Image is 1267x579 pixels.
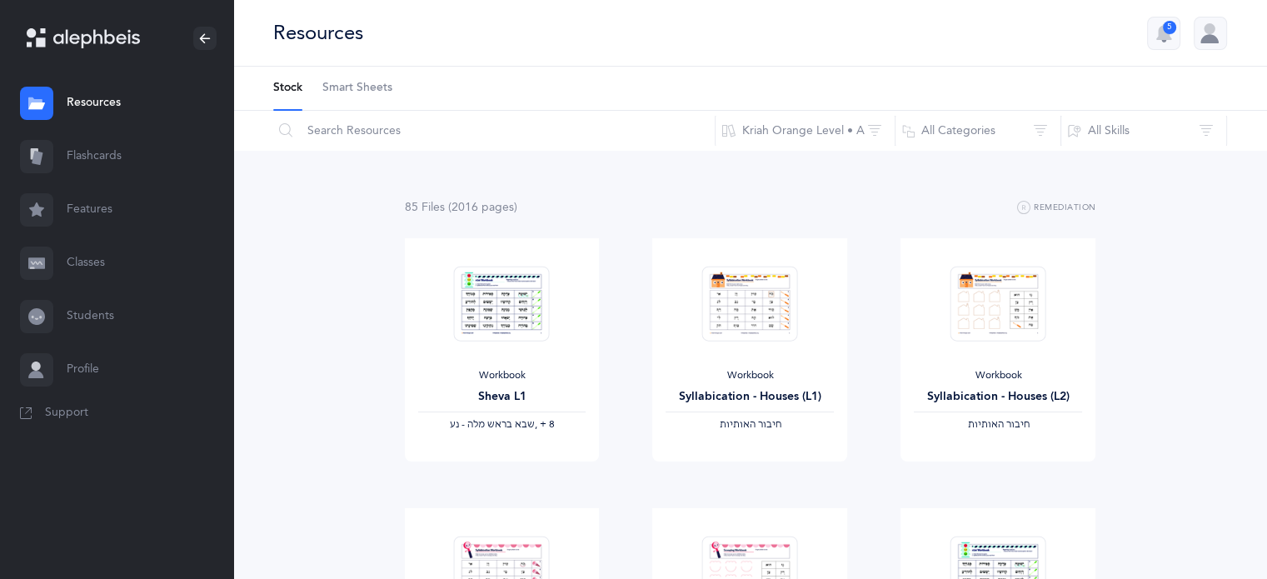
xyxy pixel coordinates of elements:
[1060,111,1227,151] button: All Skills
[715,111,895,151] button: Kriah Orange Level • A
[1184,496,1247,559] iframe: Drift Widget Chat Controller
[950,266,1046,342] img: Syllabication-Workbook-Level-2-Houses-EN_thumbnail_1741114840.png
[418,388,586,406] div: Sheva L1
[1163,21,1176,34] div: 5
[272,111,716,151] input: Search Resources
[418,369,586,382] div: Workbook
[967,418,1029,430] span: ‫חיבור האותיות‬
[895,111,1061,151] button: All Categories
[273,19,363,47] div: Resources
[449,418,534,430] span: ‫שבא בראש מלה - נע‬
[702,266,798,342] img: Syllabication-Workbook-Level-1-EN_Orange_Houses_thumbnail_1741114714.png
[914,388,1082,406] div: Syllabication - Houses (L2)
[405,201,445,214] span: 85 File
[440,201,445,214] span: s
[666,369,834,382] div: Workbook
[1147,17,1180,50] button: 5
[448,201,517,214] span: (2016 page )
[322,80,392,97] span: Smart Sheets
[914,369,1082,382] div: Workbook
[45,405,88,422] span: Support
[719,418,781,430] span: ‫חיבור האותיות‬
[666,388,834,406] div: Syllabication - Houses (L1)
[454,266,550,342] img: Sheva-Workbook-Orange-A-L1_EN_thumbnail_1754034062.png
[418,418,586,432] div: ‪, + 8‬
[509,201,514,214] span: s
[1017,198,1096,218] button: Remediation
